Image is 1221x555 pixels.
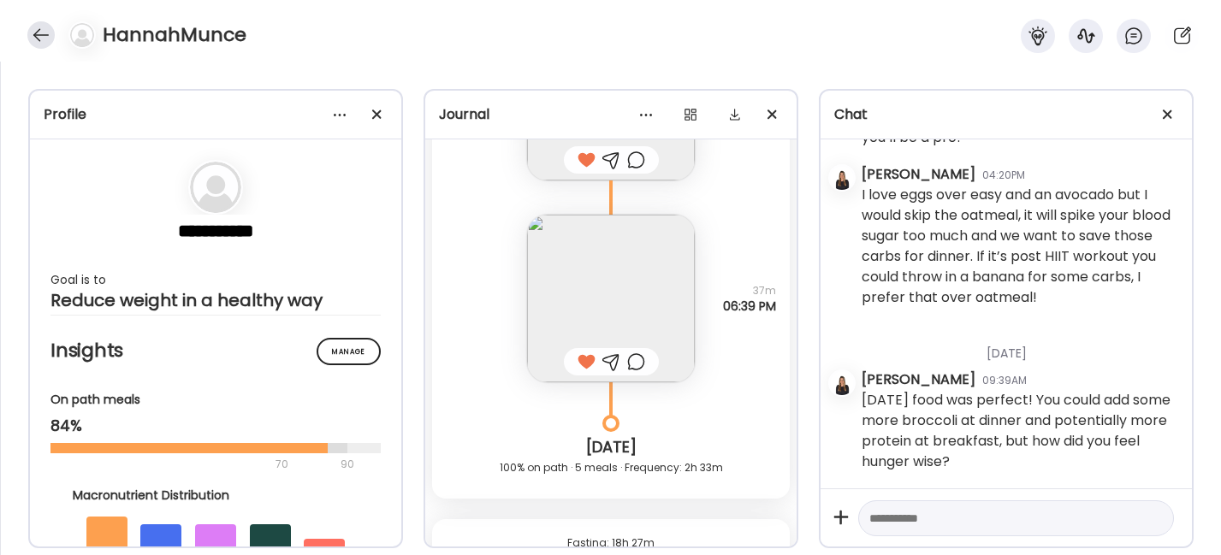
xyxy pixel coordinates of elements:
div: 70 [50,454,335,475]
span: 06:39 PM [723,298,776,314]
h2: Insights [50,338,381,363]
div: Profile [44,104,388,125]
div: Journal [439,104,783,125]
div: 100% on path · 5 meals · Frequency: 2h 33m [446,458,776,478]
img: images%2Fkfkzk6vGDOhEU9eo8aJJ3Lraes72%2For8ZxaZkBgkQhBAf9e8t%2Fqud8bKnTYbBywTB7IXph_240 [527,215,695,382]
div: Fasting: 18h 27m [446,533,776,553]
div: 90 [339,454,356,475]
div: Goal is to [50,269,381,290]
div: Chat [834,104,1178,125]
div: Macronutrient Distribution [73,487,359,505]
div: [DATE] [862,324,1178,369]
div: I love eggs over easy and an avocado but I would skip the oatmeal, it will spike your blood sugar... [862,185,1178,308]
div: 04:20PM [982,168,1025,183]
div: Manage [317,338,381,365]
span: 37m [723,283,776,298]
div: 09:39AM [982,373,1027,388]
div: Reduce weight in a healthy way [50,290,381,310]
div: [DATE] food was perfect! You could add some more broccoli at dinner and potentially more protein ... [862,390,1178,472]
div: On path meals [50,391,381,409]
img: bg-avatar-default.svg [70,23,94,47]
img: avatars%2Fkjfl9jNWPhc7eEuw3FeZ2kxtUMH3 [830,371,854,395]
img: bg-avatar-default.svg [190,162,241,213]
div: [PERSON_NAME] [862,164,975,185]
img: avatars%2Fkjfl9jNWPhc7eEuw3FeZ2kxtUMH3 [830,166,854,190]
div: [PERSON_NAME] [862,369,975,390]
div: [DATE] [446,437,776,458]
div: 84% [50,416,381,436]
h4: HannahMunce [103,21,246,49]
